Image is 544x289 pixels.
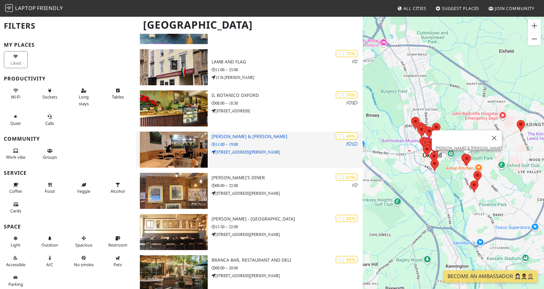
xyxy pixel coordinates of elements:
[45,188,55,194] span: Food
[136,132,363,168] a: George & Delila | 69% 21 [PERSON_NAME] & [PERSON_NAME] 11:00 – 19:00 [STREET_ADDRESS][PERSON_NAME]
[6,262,25,267] span: Accessible
[11,94,20,100] span: Stable Wi-Fi
[486,3,537,14] a: Join Community
[15,5,36,12] span: Laptop
[433,3,482,14] a: Suggest Places
[4,224,132,230] h3: Space
[72,253,96,270] button: No smoke
[45,120,54,126] span: Video/audio calls
[4,170,132,176] h3: Service
[74,262,94,267] span: Smoke free
[4,76,132,82] h3: Productivity
[394,3,429,14] a: All Cities
[112,94,124,100] span: Work-friendly tables
[212,265,363,271] p: 08:00 – 20:00
[212,273,363,279] p: [STREET_ADDRESS][PERSON_NAME]
[212,59,363,65] h3: Lamb and Flag
[212,175,363,181] h3: [PERSON_NAME]'s Diner
[212,67,363,73] p: 11:00 – 23:00
[4,180,28,197] button: Coffee
[42,94,57,100] span: Power sockets
[528,19,541,32] button: Zoom in
[4,199,28,216] button: Cards
[212,190,363,196] p: [STREET_ADDRESS][PERSON_NAME]
[336,256,358,263] div: | 65%
[4,111,28,128] button: Quiet
[4,42,132,48] h3: My Places
[79,94,89,106] span: Long stays
[75,242,92,248] span: Spacious
[336,91,358,98] div: | 70%
[108,242,127,248] span: Restroom
[212,134,363,139] h3: [PERSON_NAME] & [PERSON_NAME]
[212,231,363,238] p: [STREET_ADDRESS][PERSON_NAME]
[38,85,62,102] button: Sockets
[528,33,541,45] button: Zoom out
[72,180,96,197] button: Veggie
[37,5,63,12] span: Friendly
[38,145,62,163] button: Groups
[140,49,208,85] img: Lamb and Flag
[442,5,479,11] span: Suggest Places
[4,136,132,142] h3: Community
[495,5,534,11] span: Join Community
[212,224,363,230] p: 11:30 – 22:00
[212,108,363,114] p: [STREET_ADDRESS]
[352,59,358,65] p: 1
[38,180,62,197] button: Food
[106,180,130,197] button: Alcohol
[38,111,62,128] button: Calls
[436,146,502,151] a: [PERSON_NAME] & [PERSON_NAME]
[346,100,358,106] p: 1 2
[46,262,53,267] span: Air conditioned
[72,233,96,250] button: Spacious
[444,270,538,283] a: Become an Ambassador 🤵🏻‍♀️🤵🏾‍♂️🤵🏼‍♀️
[5,4,13,12] img: LaptopFriendly
[10,120,21,126] span: Quiet
[140,214,208,250] img: Byron - Oxford
[72,85,96,109] button: Long stays
[41,242,58,248] span: Outdoor area
[4,145,28,163] button: Work vibe
[4,85,28,102] button: Wi-Fi
[336,173,358,181] div: | 67%
[43,154,57,160] span: Group tables
[346,141,358,147] p: 2 1
[136,173,363,209] a: Rick's Diner | 67% 1 [PERSON_NAME]'s Diner 08:00 – 22:00 [STREET_ADDRESS][PERSON_NAME]
[8,281,23,287] span: Parking
[10,208,21,214] span: Credit cards
[212,100,363,106] p: 08:00 – 18:30
[4,253,28,270] button: Accessible
[113,262,122,267] span: Pet friendly
[106,85,130,102] button: Tables
[336,50,358,57] div: | 75%
[106,253,130,270] button: Pets
[140,173,208,209] img: Rick's Diner
[212,182,363,189] p: 08:00 – 22:00
[11,242,21,248] span: Natural light
[336,215,358,222] div: | 65%
[136,49,363,85] a: Lamb and Flag | 75% 1 Lamb and Flag 11:00 – 23:00 12 St [PERSON_NAME]'
[111,188,125,194] span: Alcohol
[352,182,358,188] p: 1
[9,188,22,194] span: Coffee
[212,141,363,147] p: 11:00 – 19:00
[403,5,426,11] span: All Cities
[136,214,363,250] a: Byron - Oxford | 65% [PERSON_NAME] - [GEOGRAPHIC_DATA] 11:30 – 22:00 [STREET_ADDRESS][PERSON_NAME]
[212,93,363,98] h3: Il Botanico Oxford
[4,233,28,250] button: Light
[486,130,502,146] button: Close
[140,132,208,168] img: George & Delila
[77,188,90,194] span: Veggie
[5,3,63,14] a: LaptopFriendly LaptopFriendly
[38,253,62,270] button: A/C
[138,16,361,34] h1: [GEOGRAPHIC_DATA]
[6,154,25,160] span: People working
[136,90,363,126] a: Il Botanico Oxford | 70% 12 Il Botanico Oxford 08:00 – 18:30 [STREET_ADDRESS]
[38,233,62,250] button: Outdoor
[140,90,208,126] img: Il Botanico Oxford
[4,16,132,36] h2: Filters
[212,74,363,80] p: 12 St [PERSON_NAME]'
[106,233,130,250] button: Restroom
[212,216,363,222] h3: [PERSON_NAME] - [GEOGRAPHIC_DATA]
